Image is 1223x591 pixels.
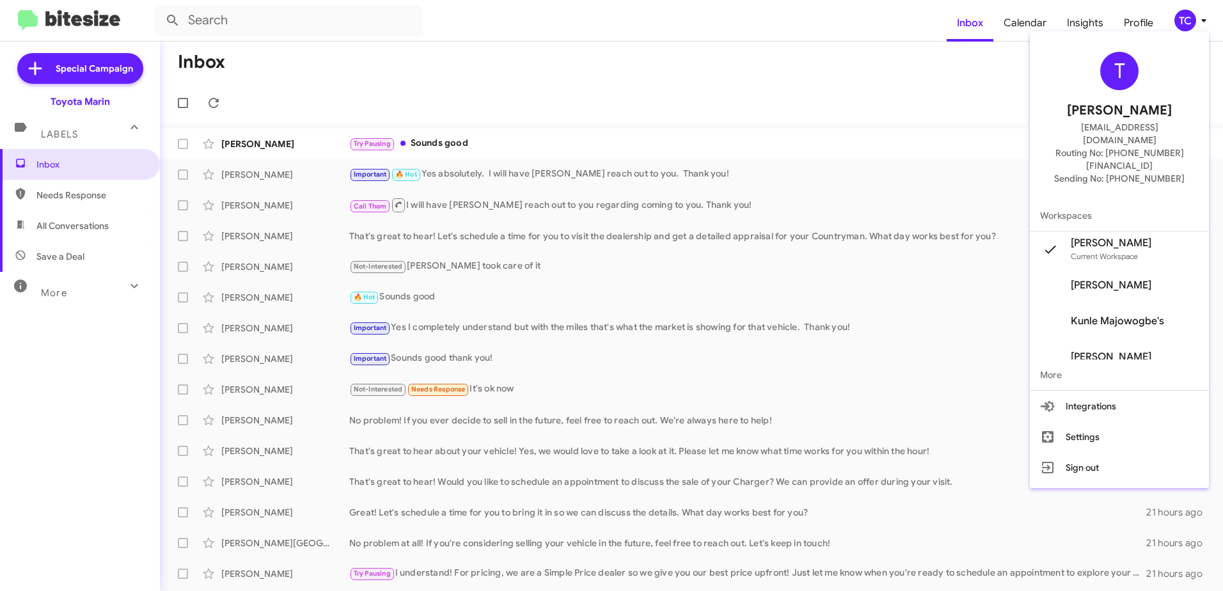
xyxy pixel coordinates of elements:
span: Sending No: [PHONE_NUMBER] [1054,172,1185,185]
span: Workspaces [1030,200,1209,231]
button: Sign out [1030,452,1209,483]
button: Integrations [1030,391,1209,422]
span: [EMAIL_ADDRESS][DOMAIN_NAME] [1045,121,1194,146]
span: [PERSON_NAME] [1071,237,1151,249]
button: Settings [1030,422,1209,452]
span: [PERSON_NAME] [1071,279,1151,292]
span: [PERSON_NAME] [1067,100,1172,121]
span: Kunle Majowogbe's [1071,315,1164,327]
span: [PERSON_NAME] [1071,351,1151,363]
span: Routing No: [PHONE_NUMBER][FINANCIAL_ID] [1045,146,1194,172]
div: T [1100,52,1139,90]
span: Current Workspace [1071,251,1138,261]
span: More [1030,359,1209,390]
